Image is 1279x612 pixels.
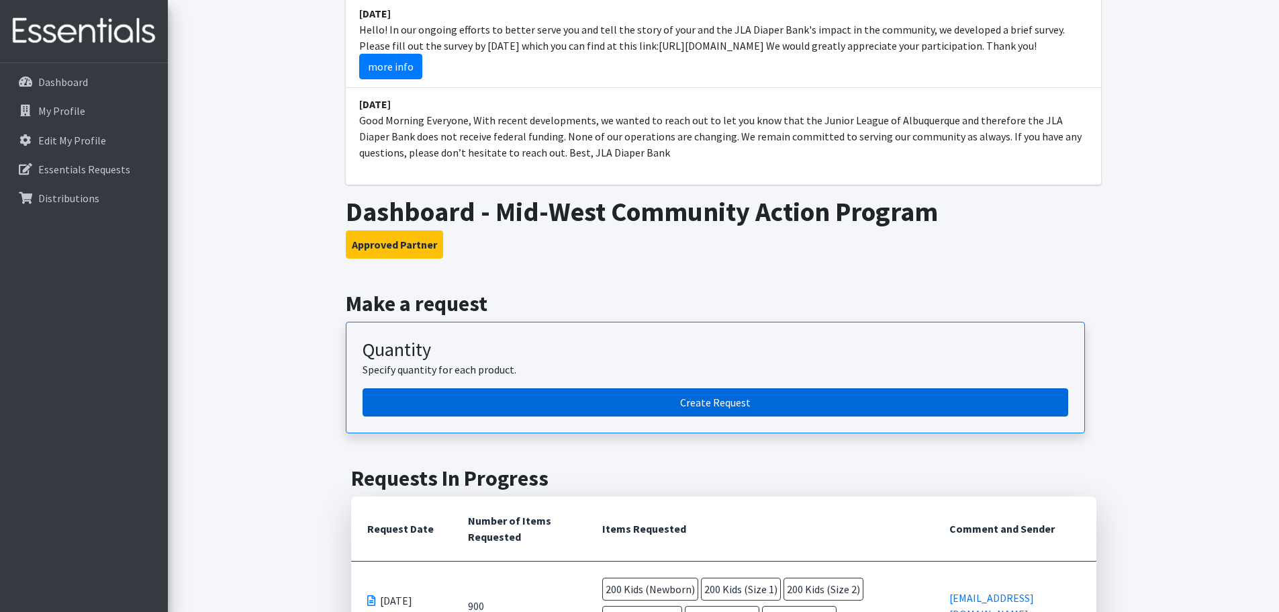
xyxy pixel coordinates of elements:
[363,339,1068,361] h3: Quantity
[359,97,391,111] strong: [DATE]
[38,191,99,205] p: Distributions
[363,388,1068,417] a: Create a request by quantity
[5,127,162,154] a: Edit My Profile
[5,97,162,124] a: My Profile
[38,75,88,89] p: Dashboard
[359,7,391,20] strong: [DATE]
[5,69,162,95] a: Dashboard
[602,578,698,601] span: 200 Kids (Newborn)
[933,496,1096,562] th: Comment and Sender
[38,134,106,147] p: Edit My Profile
[346,195,1101,228] h1: Dashboard - Mid-West Community Action Program
[5,156,162,183] a: Essentials Requests
[346,230,443,259] button: Approved Partner
[586,496,933,562] th: Items Requested
[363,361,1068,378] p: Specify quantity for each product.
[701,578,781,601] span: 200 Kids (Size 1)
[346,88,1101,169] li: Good Morning Everyone, With recent developments, we wanted to reach out to let you know that the ...
[346,291,1101,316] h2: Make a request
[784,578,863,601] span: 200 Kids (Size 2)
[380,593,412,609] span: [DATE]
[359,54,422,79] a: more info
[38,163,130,176] p: Essentials Requests
[351,496,452,562] th: Request Date
[5,185,162,212] a: Distributions
[351,466,1096,491] h2: Requests In Progress
[5,9,162,54] img: HumanEssentials
[452,496,587,562] th: Number of Items Requested
[38,104,85,118] p: My Profile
